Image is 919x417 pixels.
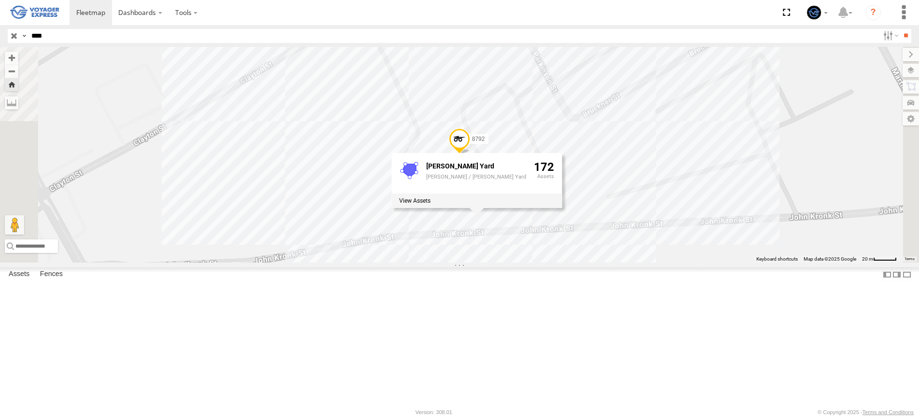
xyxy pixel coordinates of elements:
div: Control Tower [803,5,831,20]
a: Visit our Website [5,407,50,417]
button: Zoom out [5,65,18,78]
span: 20 m [862,256,873,262]
label: Search Query [20,29,28,43]
button: Drag Pegman onto the map to open Street View [5,215,24,235]
div: Fence Name - VYE - Parkinson Yard [426,163,526,170]
span: 8792 [472,136,485,142]
label: View assets associated with this fence [399,197,431,204]
img: VYE_Logo_RM.png [10,1,60,24]
label: Dock Summary Table to the Right [892,267,902,281]
span: Map data ©2025 Google [804,256,856,262]
label: Dock Summary Table to the Left [882,267,892,281]
label: Assets [4,268,34,281]
i: ? [865,5,881,20]
a: Terms and Conditions [863,409,914,415]
label: Hide Summary Table [902,267,912,281]
div: 172 [534,161,554,192]
button: Map Scale: 20 m per 45 pixels [859,256,900,263]
button: Zoom Home [5,78,18,91]
div: Version: 308.01 [416,409,452,415]
label: Search Filter Options [879,29,900,43]
label: Fences [35,268,68,281]
div: [PERSON_NAME] / [PERSON_NAME] Yard [426,174,526,180]
div: © Copyright 2025 - [818,409,914,415]
label: Measure [5,96,18,110]
label: Map Settings [903,112,919,125]
a: Terms (opens in new tab) [905,257,915,261]
button: Zoom in [5,52,18,65]
button: Keyboard shortcuts [756,256,798,263]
